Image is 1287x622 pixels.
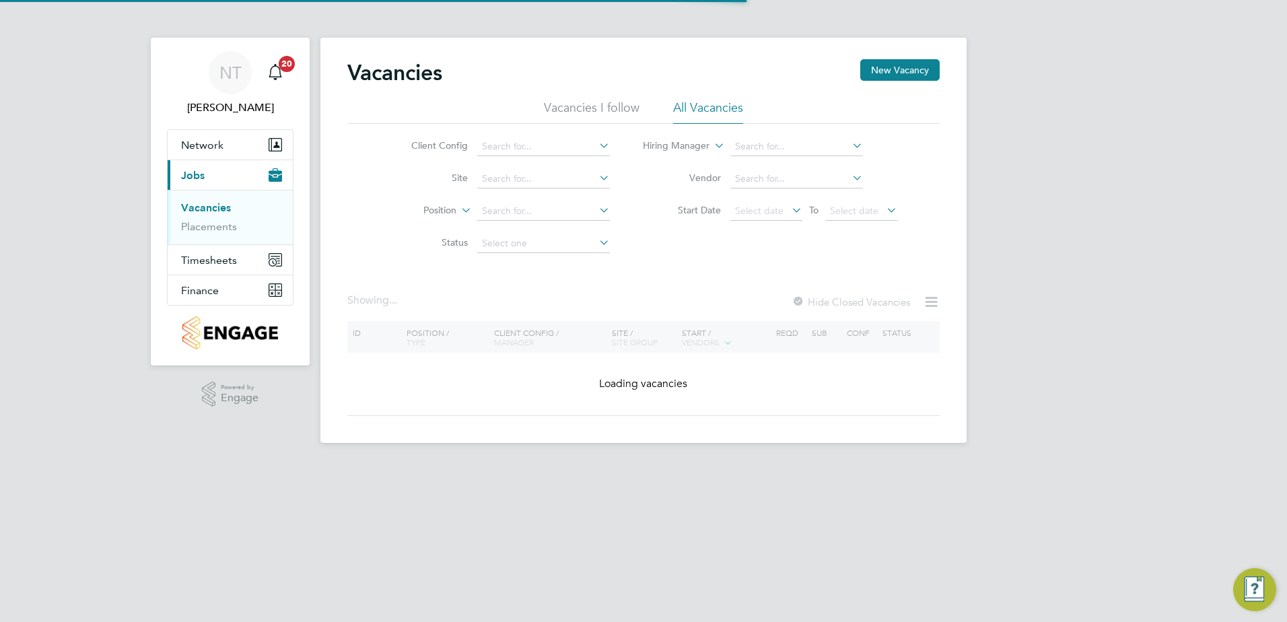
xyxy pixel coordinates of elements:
input: Search for... [477,137,610,156]
a: NT[PERSON_NAME] [167,51,293,116]
button: Network [168,130,293,160]
li: All Vacancies [673,100,743,124]
button: Timesheets [168,245,293,275]
span: Network [181,139,223,151]
a: Powered byEngage [202,382,259,407]
a: Go to home page [167,316,293,349]
span: Engage [221,392,258,404]
a: Vacancies [181,201,231,214]
div: Showing [347,293,400,308]
label: Site [390,172,468,184]
input: Select one [477,234,610,253]
a: 20 [262,51,289,94]
input: Search for... [730,137,863,156]
label: Start Date [643,204,721,216]
button: Jobs [168,160,293,190]
span: ... [389,293,397,307]
nav: Main navigation [151,38,310,366]
span: Powered by [221,382,258,393]
span: Select date [830,205,878,217]
button: Engage Resource Center [1233,568,1276,611]
span: 20 [279,56,295,72]
span: To [805,201,823,219]
li: Vacancies I follow [544,100,639,124]
input: Search for... [477,170,610,188]
label: Client Config [390,139,468,151]
input: Search for... [477,202,610,221]
label: Vendor [643,172,721,184]
label: Position [379,204,456,217]
button: New Vacancy [860,59,940,81]
div: Jobs [168,190,293,244]
label: Hide Closed Vacancies [792,296,910,308]
span: Timesheets [181,254,237,267]
span: Finance [181,284,219,297]
label: Hiring Manager [632,139,709,153]
h2: Vacancies [347,59,442,86]
label: Status [390,236,468,248]
img: countryside-properties-logo-retina.png [182,316,277,349]
a: Placements [181,220,237,233]
span: Nick Theaker [167,100,293,116]
span: Select date [735,205,784,217]
span: Jobs [181,169,205,182]
button: Finance [168,275,293,305]
input: Search for... [730,170,863,188]
span: NT [219,64,242,81]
